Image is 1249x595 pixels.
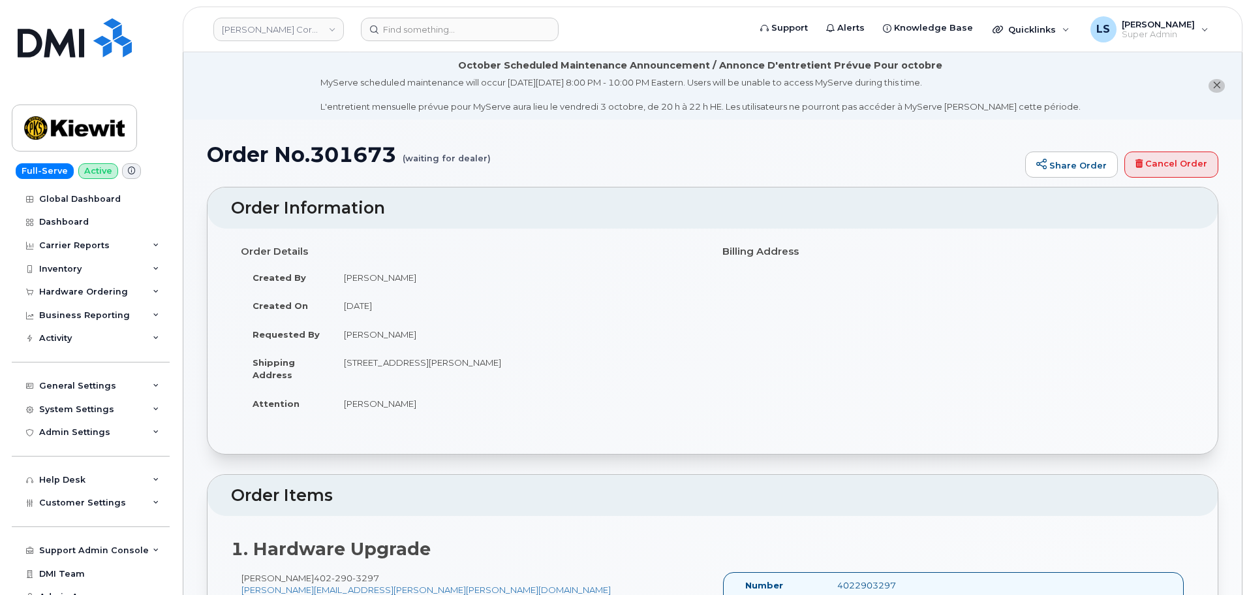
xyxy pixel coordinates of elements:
[231,538,431,560] strong: 1. Hardware Upgrade
[332,263,703,292] td: [PERSON_NAME]
[332,389,703,418] td: [PERSON_NAME]
[745,579,783,592] label: Number
[458,59,942,72] div: October Scheduled Maintenance Announcement / Annonce D'entretient Prévue Pour octobre
[332,291,703,320] td: [DATE]
[352,573,379,583] span: 3297
[253,272,306,283] strong: Created By
[231,487,1194,505] h2: Order Items
[403,143,491,163] small: (waiting for dealer)
[253,398,300,409] strong: Attention
[314,573,379,583] span: 402
[1209,79,1225,93] button: close notification
[1192,538,1239,585] iframe: Messenger Launcher
[207,143,1019,166] h1: Order No.301673
[253,329,320,340] strong: Requested By
[332,573,352,583] span: 290
[253,357,295,380] strong: Shipping Address
[827,579,957,592] div: 4022903297
[722,246,1184,257] h4: Billing Address
[332,348,703,389] td: [STREET_ADDRESS][PERSON_NAME]
[1025,152,1118,178] a: Share Order
[332,320,703,349] td: [PERSON_NAME]
[231,199,1194,217] h2: Order Information
[241,585,611,595] a: [PERSON_NAME][EMAIL_ADDRESS][PERSON_NAME][PERSON_NAME][DOMAIN_NAME]
[241,246,703,257] h4: Order Details
[253,300,308,311] strong: Created On
[320,76,1081,113] div: MyServe scheduled maintenance will occur [DATE][DATE] 8:00 PM - 10:00 PM Eastern. Users will be u...
[1124,152,1218,178] a: Cancel Order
